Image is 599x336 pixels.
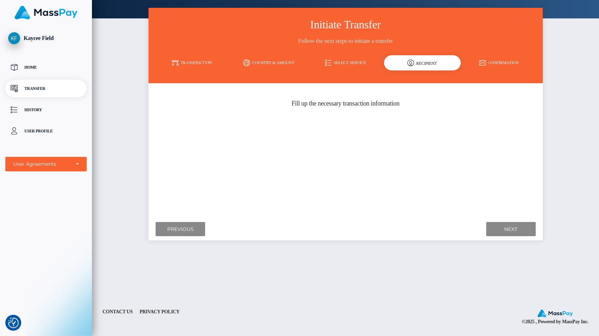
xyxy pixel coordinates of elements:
a: Select Service [307,57,384,69]
h5: Fill up the necessary transaction information [154,99,537,108]
p: History [8,104,84,115]
button: Consent Preferences [8,318,19,328]
div: Recipient [384,55,461,70]
button: User Agreements [5,157,87,171]
a: Country & Amount [231,57,307,69]
img: Revisit consent button [8,318,19,328]
p: Home [8,62,84,73]
div: © 2025 , Powered by MassPay Inc. [522,309,594,326]
h3: Follow the next steps to initiate a transfer [154,37,537,45]
input: Next [486,222,536,237]
h3: Initiate Transfer [154,17,537,33]
a: Contact Us [100,306,135,317]
input: Previous [156,222,205,237]
a: Transfer [5,80,87,97]
a: Home [5,58,87,76]
a: Transfer Type [154,57,231,69]
a: User Profile [5,122,87,140]
p: Transfer [8,83,84,94]
a: History [5,101,87,119]
span: Kaycee Field [5,35,87,41]
div: User Agreements [13,161,71,167]
img: MassPay [14,6,77,19]
p: User Profile [8,126,84,136]
a: Confirmation [461,57,537,69]
img: MassPay [537,309,573,317]
a: Privacy Policy [137,306,182,317]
